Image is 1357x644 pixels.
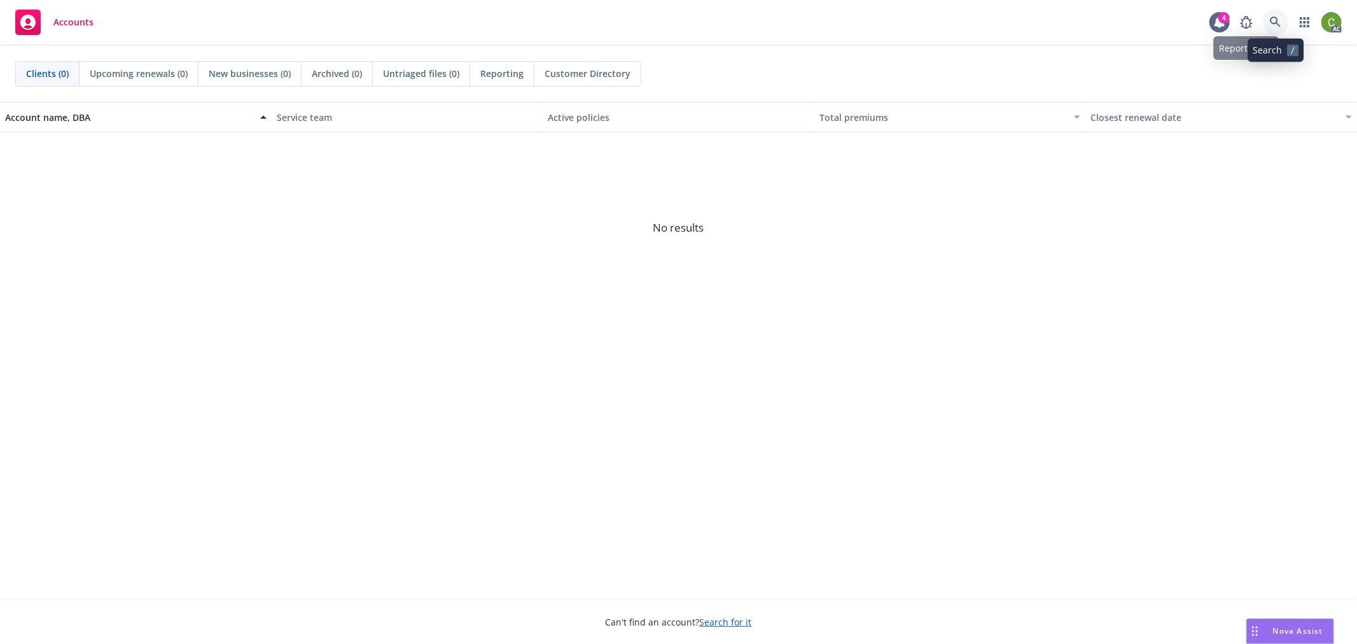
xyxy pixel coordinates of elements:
a: Search for it [700,616,752,628]
span: Untriaged files (0) [383,67,459,80]
span: Can't find an account? [606,615,752,629]
span: Accounts [53,17,94,27]
span: New businesses (0) [209,67,291,80]
div: Total premiums [819,111,1067,124]
button: Active policies [543,102,814,132]
span: Archived (0) [312,67,362,80]
span: Customer Directory [545,67,630,80]
div: Closest renewal date [1090,111,1338,124]
div: 4 [1218,12,1230,24]
button: Service team [272,102,543,132]
button: Nova Assist [1246,619,1334,644]
span: Reporting [480,67,524,80]
a: Switch app [1292,10,1318,35]
span: Clients (0) [26,67,69,80]
span: Nova Assist [1273,626,1323,636]
button: Total premiums [814,102,1086,132]
a: Report a Bug [1234,10,1259,35]
div: Account name, DBA [5,111,253,124]
div: Service team [277,111,538,124]
a: Search [1263,10,1288,35]
div: Drag to move [1247,619,1263,643]
button: Closest renewal date [1085,102,1357,132]
div: Active policies [548,111,809,124]
img: photo [1321,12,1342,32]
span: Upcoming renewals (0) [90,67,188,80]
a: Accounts [10,4,99,40]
